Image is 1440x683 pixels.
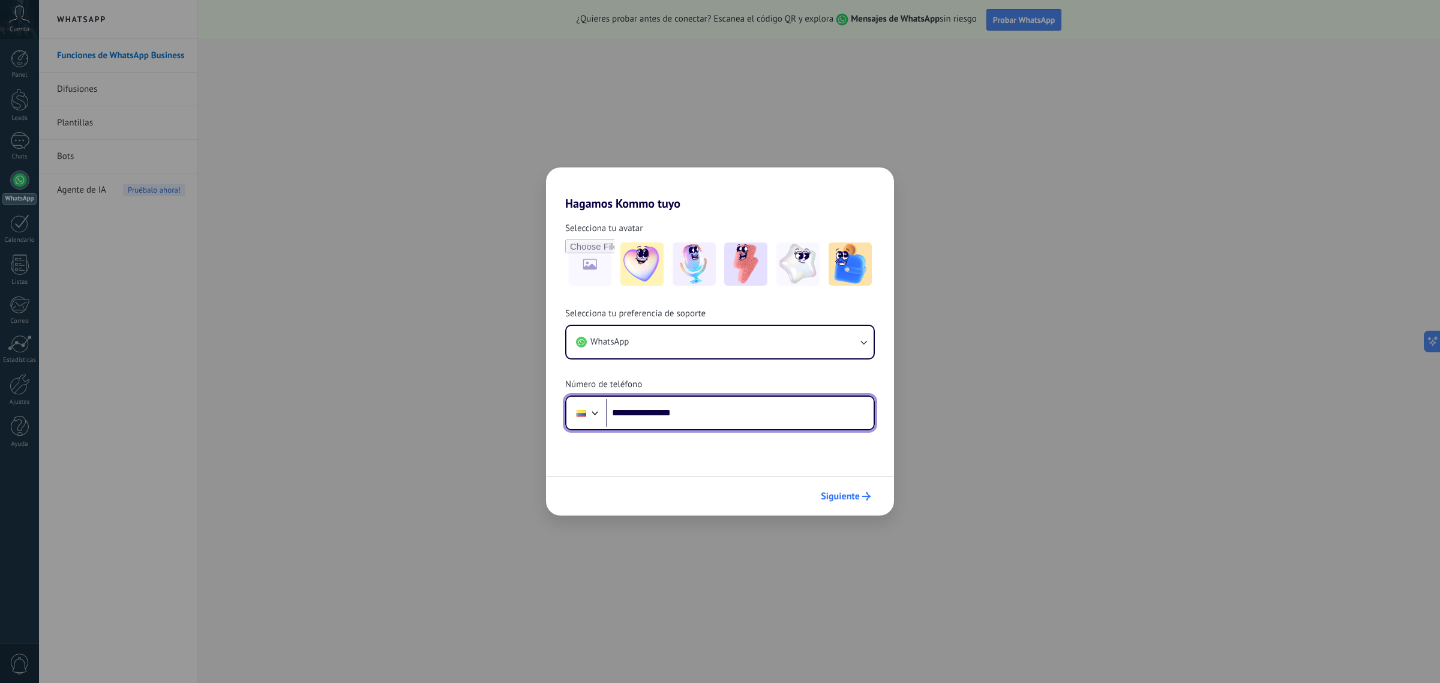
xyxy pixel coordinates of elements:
[724,242,767,286] img: -3.jpeg
[815,486,876,507] button: Siguiente
[565,223,643,235] span: Selecciona tu avatar
[829,242,872,286] img: -5.jpeg
[821,492,860,501] span: Siguiente
[673,242,716,286] img: -2.jpeg
[590,336,629,348] span: WhatsApp
[776,242,820,286] img: -4.jpeg
[570,400,593,426] div: Ecuador: + 593
[565,308,706,320] span: Selecciona tu preferencia de soporte
[565,379,642,391] span: Número de teléfono
[566,326,874,358] button: WhatsApp
[620,242,664,286] img: -1.jpeg
[546,167,894,211] h2: Hagamos Kommo tuyo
